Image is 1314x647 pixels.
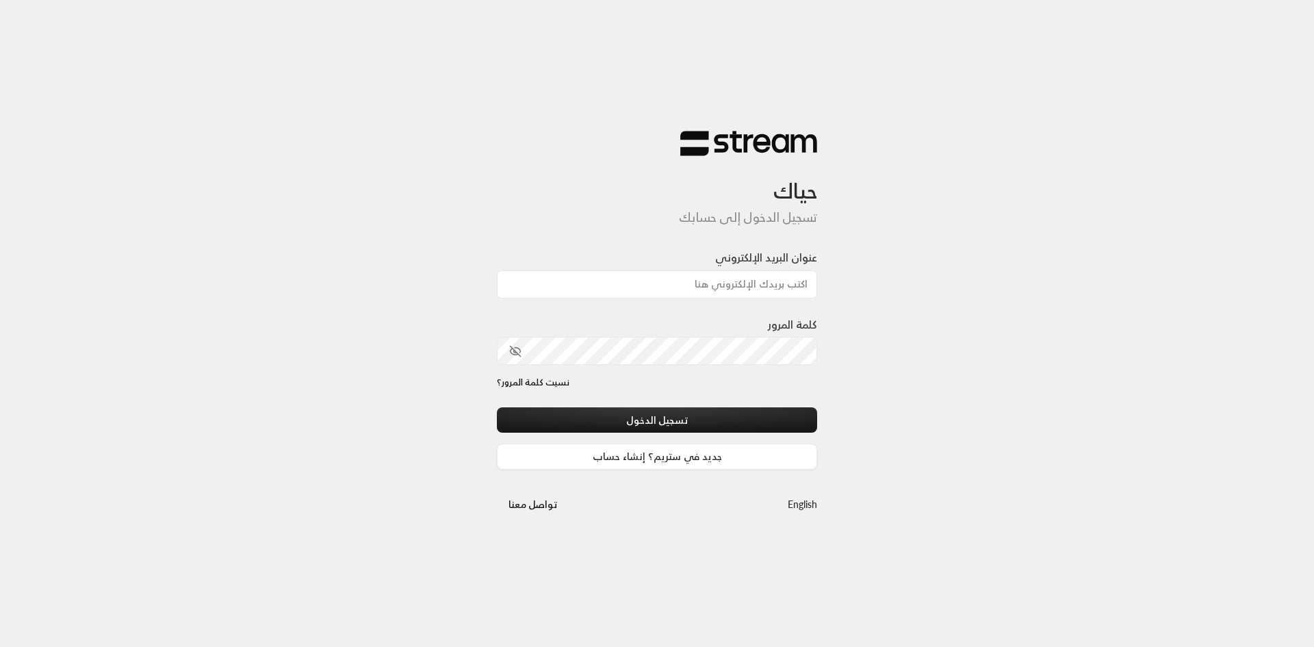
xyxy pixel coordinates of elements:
button: تسجيل الدخول [497,407,817,433]
a: جديد في ستريم؟ إنشاء حساب [497,444,817,469]
a: تواصل معنا [497,496,569,513]
a: نسيت كلمة المرور؟ [497,376,569,390]
label: عنوان البريد الإلكتروني [715,249,817,266]
button: تواصل معنا [497,492,569,517]
label: كلمة المرور [768,316,817,333]
h5: تسجيل الدخول إلى حسابك [497,210,817,225]
h3: حياك [497,157,817,204]
button: toggle password visibility [504,340,527,363]
a: English [788,492,817,517]
input: اكتب بريدك الإلكتروني هنا [497,270,817,299]
img: Stream Logo [680,130,817,157]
